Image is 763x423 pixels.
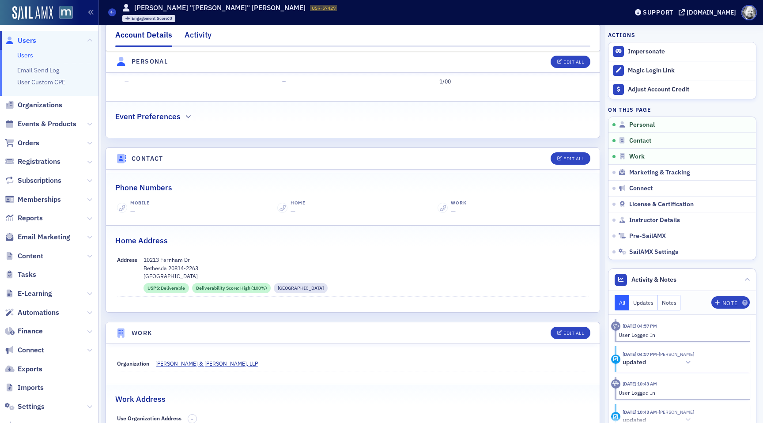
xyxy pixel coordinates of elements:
div: Edit All [563,60,584,64]
button: Updates [629,295,658,310]
a: Users [5,36,36,45]
button: Magic Login Link [608,61,756,80]
a: Email Send Log [17,66,59,74]
span: SailAMX Settings [629,248,678,256]
a: User Custom CPE [17,78,65,86]
button: All [615,295,630,310]
span: Use Organization Address [117,415,181,422]
span: Gregory Sarfino [657,409,694,415]
div: Adjust Account Credit [628,86,752,94]
span: Work [629,153,645,161]
button: Edit All [551,152,590,165]
a: Adjust Account Credit [608,80,756,99]
span: Personal [629,121,655,129]
a: Content [5,251,43,261]
div: Activity [611,379,620,389]
a: Users [17,51,33,59]
span: E-Learning [18,289,52,298]
a: Orders [5,138,39,148]
div: Home [291,200,306,207]
span: Connect [18,345,44,355]
span: Profile [741,5,757,20]
div: Residential Street [274,283,328,293]
button: Edit All [551,56,590,68]
div: User Logged In [619,389,744,397]
img: SailAMX [59,6,73,19]
span: Settings [18,402,45,412]
time: 10/12/2025 04:57 PM [623,323,657,329]
div: Account Details [115,29,172,47]
a: Reports [5,213,43,223]
span: Pre-SailAMX [629,232,666,240]
span: Imports [18,383,44,393]
h4: Contact [132,154,163,163]
button: [DOMAIN_NAME] [679,9,739,15]
span: Memberships [18,195,61,204]
div: Edit All [563,331,584,336]
span: Deliverability Score : [196,285,240,292]
span: Subscriptions [18,176,61,185]
span: License & Certification [629,200,694,208]
a: Memberships [5,195,61,204]
span: Organization [117,360,149,367]
div: [DOMAIN_NAME] [687,8,736,16]
span: Marketing & Tracking [629,169,690,177]
div: Work [451,200,466,207]
a: Automations [5,308,59,317]
span: USR-57429 [312,5,336,11]
h4: Actions [608,31,635,39]
button: Note [711,296,750,309]
a: Organizations [5,100,62,110]
time: 9/24/2025 10:43 AM [623,409,657,415]
div: Magic Login Link [628,67,752,75]
a: Email Marketing [5,232,70,242]
p: Bethesda 20814-2263 [144,264,589,272]
span: Gregory Sarfino [657,351,694,357]
span: Organizations [18,100,62,110]
span: — [291,207,295,215]
span: Events & Products [18,119,76,129]
button: Notes [658,295,681,310]
h1: [PERSON_NAME] "[PERSON_NAME]" [PERSON_NAME] [134,3,306,13]
h2: Event Preferences [115,111,181,122]
div: Edit All [563,156,584,161]
span: Contact [629,137,651,145]
span: — [130,207,135,215]
a: E-Learning [5,289,52,298]
span: Orders [18,138,39,148]
span: Automations [18,308,59,317]
a: View Homepage [53,6,73,21]
a: Connect [5,345,44,355]
time: 10/12/2025 04:57 PM [623,351,657,357]
div: Activity [611,321,620,331]
span: Address [117,256,137,263]
time: 9/24/2025 10:43 AM [623,381,657,387]
span: Users [18,36,36,45]
a: Tasks [5,270,36,279]
span: – [191,416,193,422]
span: Engagement Score : [132,15,170,21]
span: Connect [629,185,653,193]
a: Subscriptions [5,176,61,185]
h2: Home Address [115,235,168,246]
div: Update [611,412,620,421]
h2: Work Address [115,393,166,405]
h5: updated [623,359,646,366]
a: Events & Products [5,119,76,129]
span: Email Marketing [18,232,70,242]
span: USPS : [147,285,161,292]
a: Exports [5,364,42,374]
div: Support [643,8,673,16]
a: SailAMX [12,6,53,20]
p: 10213 Farnham Dr [144,256,589,264]
a: Registrations [5,157,60,166]
div: User Logged In [619,331,744,339]
div: Activity [185,29,212,45]
div: USPS: Deliverable [144,283,189,293]
h2: Phone Numbers [115,182,172,193]
h4: Personal [132,57,168,66]
div: Mobile [130,200,150,207]
span: Instructor Details [629,216,680,224]
a: Imports [5,383,44,393]
span: Exports [18,364,42,374]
